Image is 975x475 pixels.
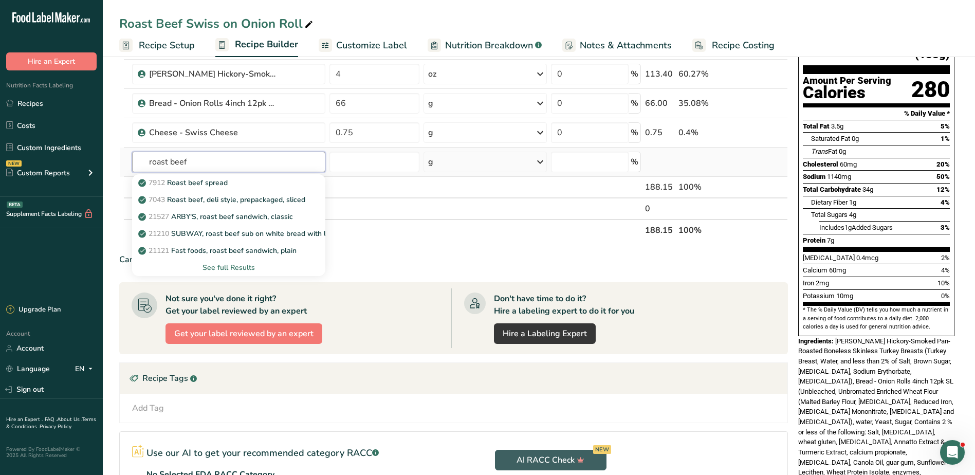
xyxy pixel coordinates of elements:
a: 21527ARBY'S, roast beef sandwich, classic [132,208,325,225]
a: 7043Roast beef, deli style, prepackaged, sliced [132,191,325,208]
span: Sodium [803,173,825,180]
span: Notes & Attachments [580,39,672,52]
span: 0% [941,292,950,300]
div: Don't have time to do it? Hire a labeling expert to do it for you [494,293,634,317]
span: AI RACC Check [517,454,584,466]
th: 188.15 [643,219,676,241]
div: BETA [7,202,23,208]
span: Saturated Fat [811,135,850,142]
a: Language [6,360,50,378]
span: 1g [844,224,852,231]
div: Cheese - Swiss Cheese [149,126,278,139]
span: Includes Added Sugars [819,224,893,231]
span: 12% [936,186,950,193]
a: Terms & Conditions . [6,416,96,430]
a: Notes & Attachments [562,34,672,57]
div: Can't find your ingredient? [119,253,788,266]
div: g [428,156,433,168]
span: 7912 [149,178,165,188]
span: 3.5g [831,122,843,130]
span: 4% [941,266,950,274]
a: Nutrition Breakdown [428,34,542,57]
a: Hire an Expert . [6,416,43,423]
span: 34g [862,186,873,193]
div: oz [428,68,436,80]
span: 60mg [840,160,857,168]
div: 60.27% [678,68,739,80]
span: 4g [849,211,856,218]
span: 1140mg [827,173,851,180]
span: Recipe Builder [235,38,298,51]
span: Total Sugars [811,211,848,218]
span: Recipe Setup [139,39,195,52]
div: Not sure you've done it right? Get your label reviewed by an expert [165,293,307,317]
a: Customize Label [319,34,407,57]
span: 0.4mcg [856,254,878,262]
span: 2% [941,254,950,262]
span: 4% [941,198,950,206]
a: 21210SUBWAY, roast beef sub on white bread with lettuce and tomato [132,225,325,242]
span: Customize Label [336,39,407,52]
a: Recipe Costing [692,34,775,57]
iframe: Intercom live chat [940,440,965,465]
span: 50% [936,173,950,180]
div: 0.4% [678,126,739,139]
p: Roast beef spread [140,177,228,188]
span: 2mg [816,279,829,287]
div: 0.75 [645,126,674,139]
span: 5% [941,122,950,130]
a: 7912Roast beef spread [132,174,325,191]
p: Roast beef, deli style, prepackaged, sliced [140,194,305,205]
span: Total Carbohydrate [803,186,861,193]
p: ARBY'S, roast beef sandwich, classic [140,211,293,222]
span: 60mg [829,266,846,274]
div: 280 [911,76,950,103]
div: Custom Reports [6,168,70,178]
div: 113.40 [645,68,674,80]
span: 7g [827,236,834,244]
div: NEW [6,160,22,167]
p: SUBWAY, roast beef sub on white bread with lettuce and tomato [140,228,387,239]
span: 1% [941,135,950,142]
span: 7043 [149,195,165,205]
div: NEW [593,445,611,454]
span: Total Fat [803,122,830,130]
div: g [428,97,433,109]
p: Use our AI to get your recommended category RACC [146,446,379,460]
div: Roast Beef Swiss on Onion Roll [119,14,315,33]
span: Recipe Costing [712,39,775,52]
p: Fast foods, roast beef sandwich, plain [140,245,297,256]
div: 188.15 [645,181,674,193]
div: Calories [803,85,891,100]
span: Fat [811,148,837,155]
span: 10mg [836,292,853,300]
span: Protein [803,236,825,244]
span: 21210 [149,229,169,239]
span: Get your label reviewed by an expert [174,327,314,340]
span: 10% [937,279,950,287]
div: 0 [645,203,674,215]
div: 35.08% [678,97,739,109]
th: 100% [676,219,741,241]
a: FAQ . [45,416,57,423]
span: Cholesterol [803,160,838,168]
div: Amount Per Serving [803,76,891,86]
span: Potassium [803,292,835,300]
span: 0g [852,135,859,142]
span: 20% [936,160,950,168]
th: Net Totals [130,219,643,241]
span: Iron [803,279,814,287]
a: 21121Fast foods, roast beef sandwich, plain [132,242,325,259]
div: [PERSON_NAME] Hickory-Smoked Pan-Roasted Boneless Skinless Turkey Breasts [149,68,278,80]
span: Calcium [803,266,827,274]
a: About Us . [57,416,82,423]
div: Powered By FoodLabelMaker © 2025 All Rights Reserved [6,446,97,459]
a: Privacy Policy [40,423,71,430]
div: See full Results [140,262,317,273]
span: 21527 [149,212,169,222]
span: 3% [941,224,950,231]
span: 1g [849,198,856,206]
i: Trans [811,148,828,155]
span: Ingredients: [798,337,834,345]
div: Recipe Tags [120,363,787,394]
